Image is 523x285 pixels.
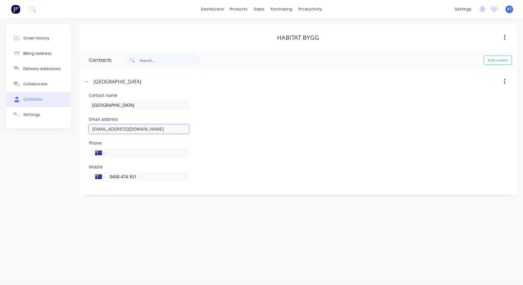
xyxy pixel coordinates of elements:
div: Email address [89,117,189,121]
button: Settings [6,107,70,122]
div: settings [452,5,475,14]
button: Collaborate [6,76,70,92]
span: KT [507,6,512,12]
div: Habitat Bygg [277,34,320,41]
div: Billing address [23,51,52,56]
a: dashboard [198,5,227,14]
button: Delivery addresses [6,61,70,76]
input: Search... [140,54,200,66]
div: Contact name [89,93,189,98]
div: sales [251,5,267,14]
div: Collaborate [23,81,47,87]
div: Contacts [23,97,42,102]
div: productivity [295,5,325,14]
button: Order history [6,31,70,46]
div: Phone [89,141,189,145]
div: products [227,5,251,14]
div: Mobile [89,165,189,169]
img: Factory [11,5,20,14]
div: Delivery addresses [23,66,61,72]
button: Add contact [484,56,512,65]
div: Order history [23,35,49,41]
div: purchasing [267,5,295,14]
div: [GEOGRAPHIC_DATA] [93,78,141,85]
button: Contacts [6,92,70,107]
div: Settings [23,112,40,117]
button: Billing address [6,46,70,61]
div: Contacts [80,50,112,70]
